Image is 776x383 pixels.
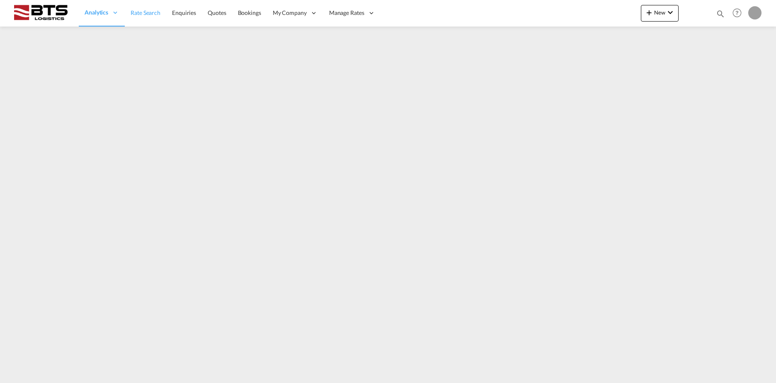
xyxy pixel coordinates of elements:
[329,9,364,17] span: Manage Rates
[716,9,725,18] md-icon: icon-magnify
[641,5,679,22] button: icon-plus 400-fgNewicon-chevron-down
[172,9,196,16] span: Enquiries
[12,4,68,22] img: cdcc71d0be7811ed9adfbf939d2aa0e8.png
[85,8,108,17] span: Analytics
[730,6,744,20] span: Help
[131,9,160,16] span: Rate Search
[644,7,654,17] md-icon: icon-plus 400-fg
[665,7,675,17] md-icon: icon-chevron-down
[273,9,307,17] span: My Company
[208,9,226,16] span: Quotes
[730,6,748,21] div: Help
[716,9,725,22] div: icon-magnify
[644,9,675,16] span: New
[238,9,261,16] span: Bookings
